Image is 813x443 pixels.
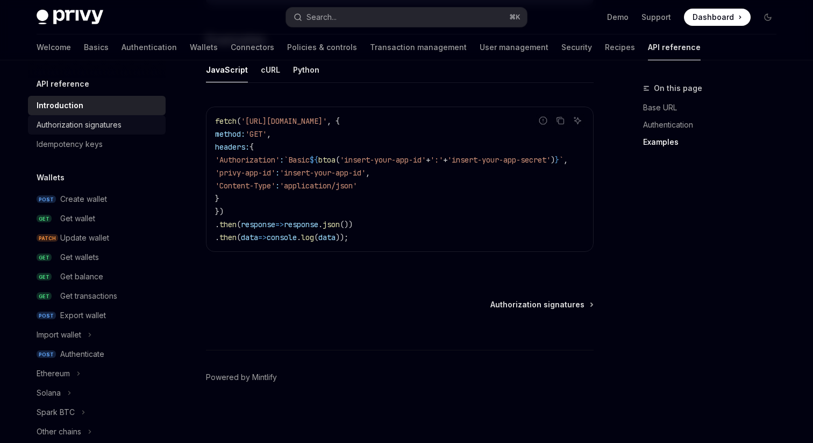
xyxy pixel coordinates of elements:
[84,34,109,60] a: Basics
[206,372,277,383] a: Powered by Mintlify
[370,34,467,60] a: Transaction management
[28,422,166,441] button: Other chains
[570,114,584,128] button: Ask AI
[605,34,635,60] a: Recipes
[37,234,58,242] span: PATCH
[443,155,447,165] span: +
[215,220,219,229] span: .
[336,155,340,165] span: (
[327,116,340,126] span: , {
[241,233,258,242] span: data
[564,155,568,165] span: ,
[490,299,593,310] a: Authorization signatures
[37,10,103,25] img: dark logo
[37,34,71,60] a: Welcome
[37,78,89,90] h5: API reference
[536,114,550,128] button: Report incorrect code
[280,181,357,191] span: 'application/json'
[684,9,751,26] a: Dashboard
[297,233,301,242] span: .
[430,155,443,165] span: ':'
[215,142,249,152] span: headers:
[37,292,52,300] span: GET
[314,233,318,242] span: (
[318,233,336,242] span: data
[37,273,52,281] span: GET
[37,99,83,112] div: Introduction
[643,116,785,133] a: Authentication
[237,233,241,242] span: (
[60,348,104,361] div: Authenticate
[553,114,567,128] button: Copy the contents from the code block
[28,364,166,383] button: Ethereum
[654,82,702,95] span: On this page
[215,116,237,126] span: fetch
[215,207,224,216] span: })
[37,312,56,320] span: POST
[60,290,117,303] div: Get transactions
[245,129,267,139] span: 'GET'
[323,220,340,229] span: json
[318,155,336,165] span: btoa
[267,129,271,139] span: ,
[340,155,426,165] span: 'insert-your-app-id'
[122,34,177,60] a: Authentication
[286,8,527,27] button: Search...⌘K
[249,142,254,152] span: {
[340,220,353,229] span: ())
[280,168,366,178] span: 'insert-your-app-id'
[37,328,81,341] div: Import wallet
[37,195,56,203] span: POST
[280,155,284,165] span: :
[60,270,103,283] div: Get balance
[37,386,61,399] div: Solana
[237,220,241,229] span: (
[306,11,337,24] div: Search...
[28,306,166,325] a: POSTExport wallet
[215,155,280,165] span: 'Authorization'
[28,189,166,209] a: POSTCreate wallet
[258,233,267,242] span: =>
[237,116,241,126] span: (
[60,212,95,225] div: Get wallet
[261,57,280,82] button: cURL
[275,220,284,229] span: =>
[60,251,99,264] div: Get wallets
[37,171,65,184] h5: Wallets
[241,220,275,229] span: response
[28,286,166,306] a: GETGet transactions
[60,231,109,244] div: Update wallet
[561,34,592,60] a: Security
[28,344,166,364] a: POSTAuthenticate
[190,34,218,60] a: Wallets
[37,406,75,419] div: Spark BTC
[559,155,564,165] span: `
[219,220,237,229] span: then
[37,118,122,131] div: Authorization signatures
[28,383,166,403] button: Solana
[509,13,520,22] span: ⌘ K
[241,116,327,126] span: '[URL][DOMAIN_NAME]'
[275,181,280,191] span: :
[215,168,275,178] span: 'privy-app-id'
[284,155,310,165] span: `Basic
[28,248,166,267] a: GETGet wallets
[310,155,318,165] span: ${
[480,34,548,60] a: User management
[490,299,584,310] span: Authorization signatures
[293,57,319,82] button: Python
[447,155,551,165] span: 'insert-your-app-secret'
[215,129,245,139] span: method:
[28,325,166,344] button: Import wallet
[28,267,166,286] a: GETGet balance
[60,309,106,322] div: Export wallet
[267,233,297,242] span: console
[318,220,323,229] span: .
[275,168,280,178] span: :
[693,12,734,23] span: Dashboard
[37,215,52,223] span: GET
[284,220,318,229] span: response
[641,12,671,23] a: Support
[28,96,166,115] a: Introduction
[215,233,219,242] span: .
